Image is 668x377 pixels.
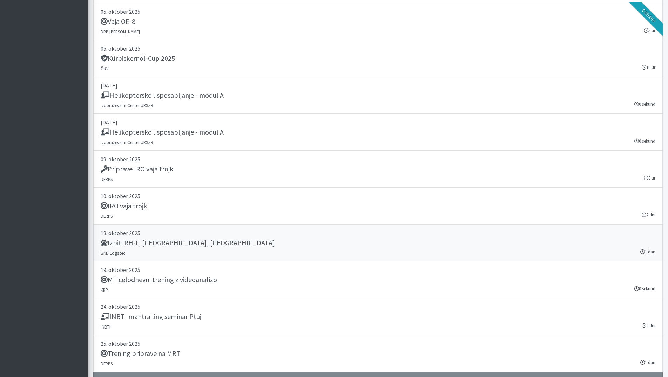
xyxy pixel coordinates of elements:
p: 05. oktober 2025 [101,7,655,16]
small: Izobraževalni Center URSZR [101,103,153,108]
a: [DATE] Helikoptersko usposabljanje - modul A Izobraževalni Center URSZR 0 sekund [93,114,663,151]
p: [DATE] [101,81,655,90]
a: 18. oktober 2025 Izpiti RH-F, [GEOGRAPHIC_DATA], [GEOGRAPHIC_DATA] ŠKD Logatec 1 dan [93,225,663,261]
h5: INBTI mantrailing seminar Ptuj [101,312,201,321]
h5: Helikoptersko usposabljanje - modul A [101,128,224,136]
a: 05. oktober 2025 Kürbiskernöl-Cup 2025 ÖRV 10 ur [93,40,663,77]
p: 18. oktober 2025 [101,229,655,237]
h5: Priprave IRO vaja trojk [101,165,173,173]
small: 2 dni [642,212,655,218]
p: 24. oktober 2025 [101,303,655,311]
h5: Trening priprave na MRT [101,349,181,358]
small: Izobraževalni Center URSZR [101,139,153,145]
small: 0 sekund [634,285,655,292]
p: [DATE] [101,118,655,126]
p: 09. oktober 2025 [101,155,655,163]
small: KRP [101,287,108,293]
a: 19. oktober 2025 MT celodnevni trening z videoanalizo KRP 0 sekund [93,261,663,298]
small: DERPS [101,176,113,182]
small: 1 dan [640,359,655,366]
small: 0 sekund [634,138,655,144]
p: 10. oktober 2025 [101,192,655,200]
small: 1 dan [640,248,655,255]
p: 25. oktober 2025 [101,339,655,348]
small: DRP [PERSON_NAME] [101,29,140,34]
small: 0 sekund [634,101,655,108]
small: 10 ur [642,64,655,71]
h5: Helikoptersko usposabljanje - modul A [101,91,224,99]
a: 09. oktober 2025 Priprave IRO vaja trojk DERPS 8 ur [93,151,663,188]
small: ÖRV [101,66,109,71]
small: DERPS [101,213,113,219]
a: [DATE] Helikoptersko usposabljanje - modul A Izobraževalni Center URSZR 0 sekund [93,77,663,114]
small: 2 dni [642,322,655,329]
a: 24. oktober 2025 INBTI mantrailing seminar Ptuj INBTI 2 dni [93,298,663,335]
a: 25. oktober 2025 Trening priprave na MRT DERPS 1 dan [93,335,663,372]
a: 10. oktober 2025 IRO vaja trojk DERPS 2 dni [93,188,663,225]
h5: MT celodnevni trening z videoanalizo [101,275,217,284]
small: ŠKD Logatec [101,250,126,256]
p: 05. oktober 2025 [101,44,655,53]
h5: IRO vaja trojk [101,202,147,210]
small: INBTI [101,324,110,330]
h5: Kürbiskernöl-Cup 2025 [101,54,175,63]
small: DERPS [101,361,113,366]
small: 8 ur [644,175,655,181]
a: 05. oktober 2025 Vaja OE-8 DRP [PERSON_NAME] 5 ur Oddano [93,3,663,40]
h5: Izpiti RH-F, [GEOGRAPHIC_DATA], [GEOGRAPHIC_DATA] [101,239,275,247]
h5: Vaja OE-8 [101,17,135,26]
p: 19. oktober 2025 [101,266,655,274]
